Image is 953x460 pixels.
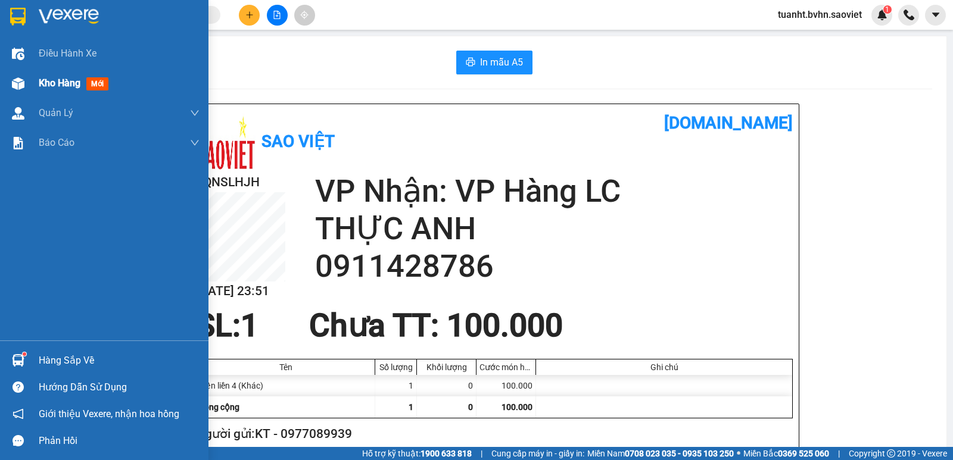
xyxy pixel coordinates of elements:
[479,362,532,372] div: Cước món hàng
[12,77,24,90] img: warehouse-icon
[466,57,475,68] span: printer
[7,10,66,69] img: logo.jpg
[72,28,145,48] b: Sao Việt
[480,55,523,70] span: In mẫu A5
[743,447,829,460] span: Miền Bắc
[39,77,80,89] span: Kho hàng
[159,10,288,29] b: [DOMAIN_NAME]
[421,449,472,458] strong: 1900 633 818
[877,10,887,20] img: icon-new-feature
[13,381,24,393] span: question-circle
[86,77,108,90] span: mới
[39,135,74,150] span: Báo cáo
[468,402,473,412] span: 0
[63,69,288,144] h2: VP Nhận: VP Hàng LC
[664,113,793,133] b: [DOMAIN_NAME]
[925,5,946,26] button: caret-down
[39,406,179,421] span: Giới thiệu Vexere, nhận hoa hồng
[12,137,24,149] img: solution-icon
[190,108,200,118] span: down
[13,408,24,420] span: notification
[197,375,375,396] div: kiện liền 4 (Khác)
[12,107,24,120] img: warehouse-icon
[190,138,200,148] span: down
[39,352,200,370] div: Hàng sắp về
[39,46,96,61] span: Điều hành xe
[302,308,570,343] div: Chưa TT : 100.000
[838,447,840,460] span: |
[476,375,536,396] div: 100.000
[883,5,892,14] sup: 1
[481,447,482,460] span: |
[887,449,895,458] span: copyright
[378,362,413,372] div: Số lượng
[904,10,914,20] img: phone-icon
[737,451,740,456] span: ⚪️
[417,375,476,396] div: 0
[10,8,26,26] img: logo-vxr
[196,424,788,444] h2: Người gửi: KT - 0977089939
[885,5,889,14] span: 1
[625,449,734,458] strong: 0708 023 035 - 0935 103 250
[13,435,24,446] span: message
[539,362,789,372] div: Ghi chú
[502,402,532,412] span: 100.000
[7,69,96,89] h2: 2QNSLHJH
[23,352,26,356] sup: 1
[768,7,871,22] span: tuanht.bvhn.saoviet
[300,11,309,19] span: aim
[196,281,285,301] h2: [DATE] 23:51
[200,402,239,412] span: Tổng cộng
[362,447,472,460] span: Hỗ trợ kỹ thuật:
[261,132,335,151] b: Sao Việt
[245,11,254,19] span: plus
[239,5,260,26] button: plus
[315,173,793,210] h2: VP Nhận: VP Hàng LC
[273,11,281,19] span: file-add
[196,307,241,344] span: SL:
[587,447,734,460] span: Miền Nam
[315,248,793,285] h2: 0911428786
[39,432,200,450] div: Phản hồi
[456,51,532,74] button: printerIn mẫu A5
[315,210,793,248] h2: THỰC ANH
[200,362,372,372] div: Tên
[778,449,829,458] strong: 0369 525 060
[491,447,584,460] span: Cung cấp máy in - giấy in:
[12,48,24,60] img: warehouse-icon
[930,10,941,20] span: caret-down
[241,307,259,344] span: 1
[12,354,24,367] img: warehouse-icon
[196,173,285,192] h2: 2QNSLHJH
[267,5,288,26] button: file-add
[39,105,73,120] span: Quản Lý
[39,378,200,396] div: Hướng dẫn sử dụng
[420,362,473,372] div: Khối lượng
[409,402,413,412] span: 1
[196,113,256,173] img: logo.jpg
[294,5,315,26] button: aim
[375,375,417,396] div: 1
